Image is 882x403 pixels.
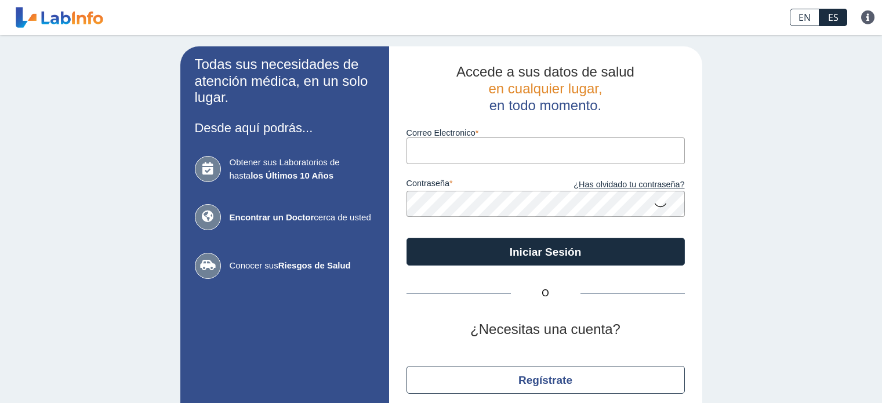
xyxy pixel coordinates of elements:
button: Iniciar Sesión [406,238,685,266]
h2: Todas sus necesidades de atención médica, en un solo lugar. [195,56,375,106]
label: Correo Electronico [406,128,685,137]
b: Encontrar un Doctor [230,212,314,222]
h3: Desde aquí podrás... [195,121,375,135]
span: cerca de usted [230,211,375,224]
a: EN [790,9,819,26]
h2: ¿Necesitas una cuenta? [406,321,685,338]
a: ES [819,9,847,26]
button: Regístrate [406,366,685,394]
span: Accede a sus datos de salud [456,64,634,79]
span: Conocer sus [230,259,375,273]
span: en todo momento. [489,97,601,113]
span: O [511,286,580,300]
b: los Últimos 10 Años [251,170,333,180]
span: Obtener sus Laboratorios de hasta [230,156,375,182]
iframe: Help widget launcher [779,358,869,390]
label: contraseña [406,179,546,191]
a: ¿Has olvidado tu contraseña? [546,179,685,191]
span: en cualquier lugar, [488,81,602,96]
b: Riesgos de Salud [278,260,351,270]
